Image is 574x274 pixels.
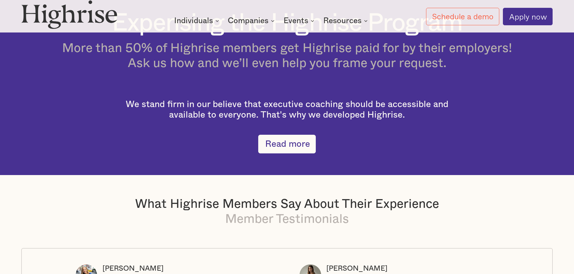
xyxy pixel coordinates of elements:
div: Resources [323,17,369,24]
div: Events [284,17,308,24]
div: We stand firm in our believe that executive coaching should be accessible and available to everyo... [115,99,459,120]
a: Schedule a demo [426,8,500,25]
div: Companies [228,17,268,24]
h4: What Highrise Members Say About Their Experience [21,196,552,211]
a: Apply now [503,8,553,25]
div: Individuals [174,17,221,24]
a: Read more [258,135,316,153]
div: Resources [323,17,362,24]
h4: Member Testimonials [21,211,552,226]
div: Companies [228,17,276,24]
h4: More than 50% of Highrise members get Highrise paid for by their employers! Ask us how and we’ll ... [62,41,512,71]
div: Events [284,17,316,24]
div: [PERSON_NAME] [102,264,164,273]
div: [PERSON_NAME] [326,264,387,273]
div: Individuals [174,17,213,24]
